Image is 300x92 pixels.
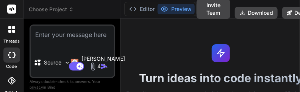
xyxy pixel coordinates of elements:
button: Preview [158,4,195,14]
button: Download [235,7,278,19]
label: code [6,63,17,70]
span: privacy [30,85,43,89]
label: threads [3,38,20,44]
img: Pick Models [64,60,70,66]
img: Claude 4 Sonnet [71,59,78,66]
p: Always double-check its answers. Your in Bind [30,78,115,91]
span: Choose Project [29,6,74,13]
img: attachment [89,62,97,71]
p: [PERSON_NAME] 4 S.. [81,55,125,70]
img: icon [100,63,108,70]
button: Editor [126,4,158,14]
p: Source [44,59,62,66]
